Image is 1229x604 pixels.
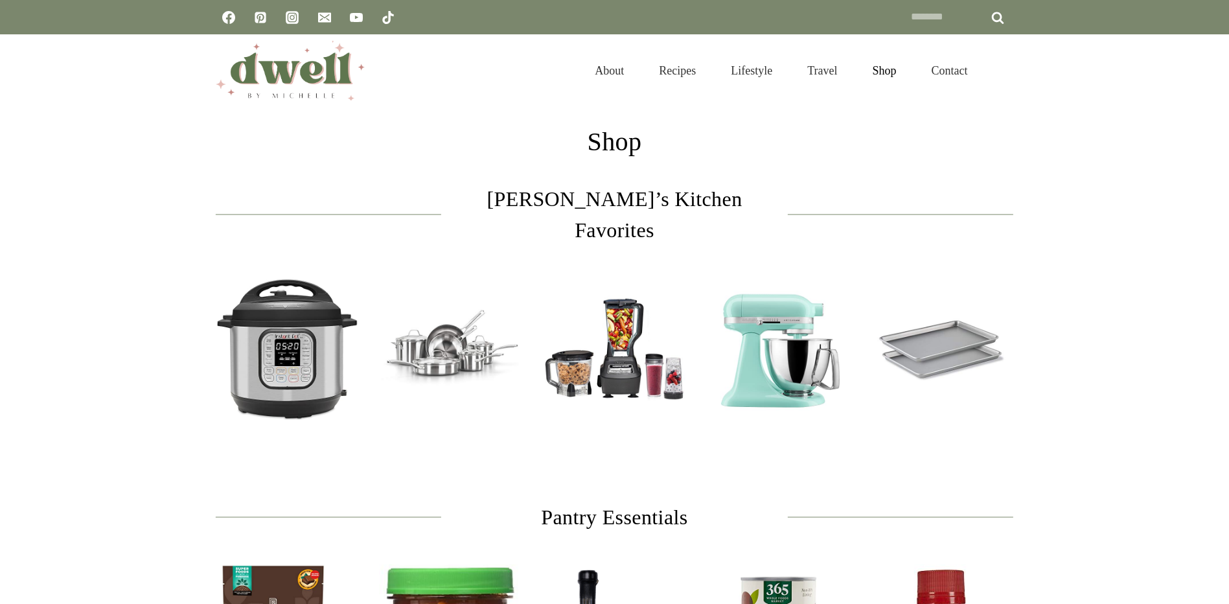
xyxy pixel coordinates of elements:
a: TikTok [375,5,401,30]
a: Pinterest [247,5,273,30]
a: Instagram [279,5,305,30]
img: DWELL by michelle [216,41,365,100]
a: Contact [914,48,985,93]
h1: Shop [436,122,794,161]
button: View Search Form [992,60,1014,82]
nav: Primary Navigation [577,48,985,93]
a: Facebook [216,5,242,30]
a: Email [312,5,338,30]
img: 31O-1i9JRXL._SL500_.jpg [871,277,1014,421]
h2: Pantry Essentials [462,502,767,533]
a: Travel [790,48,855,93]
img: 310Xg5peEVL._SL500_.jpg [707,277,850,421]
a: Lifestyle [713,48,790,93]
img: 41vupHtMsxL._SL500_.jpg [379,277,522,421]
a: About [577,48,641,93]
a: Recipes [641,48,713,93]
a: Shop [855,48,913,93]
h2: [PERSON_NAME]’s Kitchen Favorites [462,183,767,246]
a: YouTube [343,5,369,30]
img: 41rjEhhpNgL._SL500_.jpg [216,277,359,421]
img: 51U2RFBCh2L._SL500_.jpg [543,277,686,421]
